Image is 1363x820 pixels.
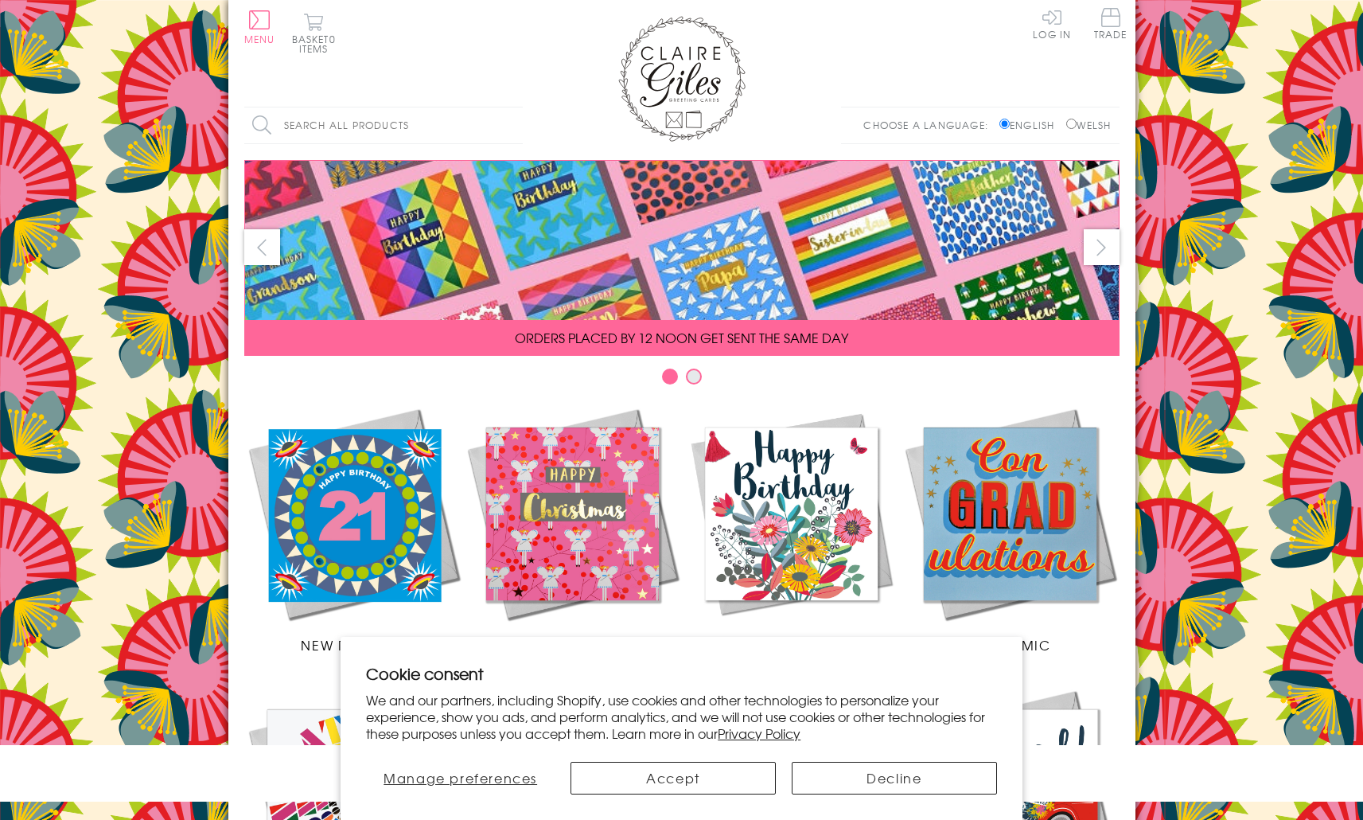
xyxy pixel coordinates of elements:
button: next [1084,229,1120,265]
a: Privacy Policy [718,724,800,743]
div: Carousel Pagination [244,368,1120,392]
a: New Releases [244,404,463,654]
button: Menu [244,10,275,44]
span: 0 items [299,32,336,56]
a: Trade [1094,8,1127,42]
span: New Releases [301,635,405,654]
a: Log In [1033,8,1071,39]
span: Menu [244,32,275,46]
span: Academic [969,635,1051,654]
button: Carousel Page 1 (Current Slide) [662,369,678,385]
label: English [999,118,1062,132]
button: prev [244,229,280,265]
input: Search [507,107,523,143]
span: Birthdays [753,635,829,654]
a: Christmas [463,404,682,654]
span: Manage preferences [384,768,537,787]
img: Claire Giles Greetings Cards [618,16,746,142]
input: Welsh [1066,119,1077,129]
label: Welsh [1066,118,1112,132]
a: Birthdays [682,404,901,654]
input: English [999,119,1010,129]
input: Search all products [244,107,523,143]
span: ORDERS PLACED BY 12 NOON GET SENT THE SAME DAY [515,328,848,347]
span: Christmas [532,635,613,654]
button: Accept [571,762,776,795]
p: We and our partners, including Shopify, use cookies and other technologies to personalize your ex... [366,692,997,741]
button: Manage preferences [366,762,555,795]
h2: Cookie consent [366,662,997,685]
a: Academic [901,404,1120,654]
button: Basket0 items [292,13,336,53]
p: Choose a language: [863,118,996,132]
span: Trade [1094,8,1127,39]
button: Carousel Page 2 [686,369,702,385]
button: Decline [792,762,997,795]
